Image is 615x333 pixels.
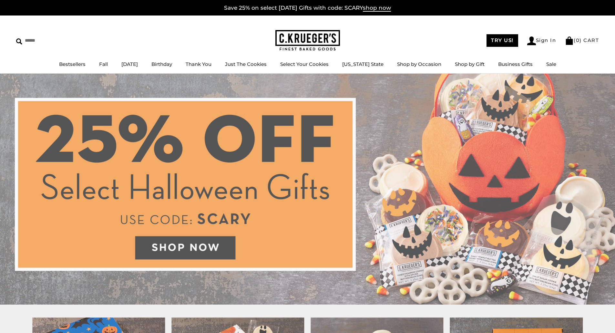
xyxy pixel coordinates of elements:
a: Bestsellers [59,61,86,67]
a: Sign In [527,36,556,45]
input: Search [16,36,93,46]
a: Business Gifts [498,61,533,67]
img: C.KRUEGER'S [275,30,340,51]
a: [US_STATE] State [342,61,384,67]
a: Just The Cookies [225,61,267,67]
img: Search [16,38,22,45]
img: Bag [565,36,574,45]
a: Thank You [186,61,211,67]
img: Account [527,36,536,45]
a: Fall [99,61,108,67]
a: [DATE] [121,61,138,67]
a: Shop by Occasion [397,61,441,67]
a: (0) CART [565,37,599,43]
a: Save 25% on select [DATE] Gifts with code: SCARYshop now [224,5,391,12]
a: Shop by Gift [455,61,485,67]
a: Sale [546,61,556,67]
a: Select Your Cookies [280,61,329,67]
span: shop now [363,5,391,12]
a: TRY US! [487,34,518,47]
span: 0 [576,37,580,43]
a: Birthday [151,61,172,67]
